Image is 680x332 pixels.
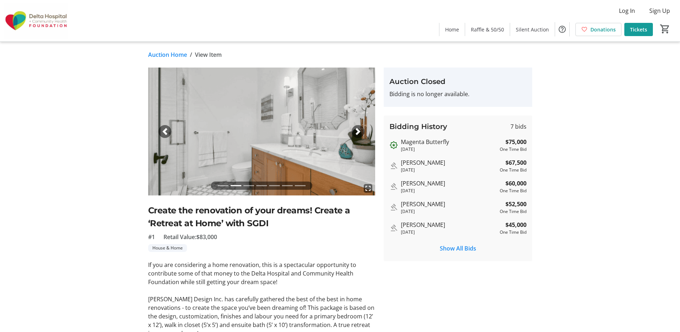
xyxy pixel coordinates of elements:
[630,26,647,33] span: Tickets
[500,146,527,153] div: One Time Bid
[389,241,527,256] button: Show All Bids
[389,224,398,232] mat-icon: Outbid
[389,76,527,87] h3: Auction Closed
[389,121,447,132] h3: Bidding History
[516,26,549,33] span: Silent Auction
[510,23,555,36] a: Silent Auction
[659,23,671,35] button: Cart
[619,6,635,15] span: Log In
[148,261,375,286] p: If you are considering a home renovation, this is a spectacular opportunity to contribute some of...
[505,200,527,208] strong: $52,500
[445,26,459,33] span: Home
[401,188,497,194] div: [DATE]
[148,204,375,230] h2: Create the renovation of your dreams! Create a ‘Retreat at Home’ with SGDI
[163,233,217,241] span: Retail Value: $83,000
[575,23,621,36] a: Donations
[401,208,497,215] div: [DATE]
[401,179,497,188] div: [PERSON_NAME]
[148,244,187,252] tr-label-badge: House & Home
[401,229,497,236] div: [DATE]
[364,184,372,193] mat-icon: fullscreen
[440,244,476,253] span: Show All Bids
[590,26,616,33] span: Donations
[389,90,527,98] p: Bidding is no longer available.
[389,162,398,170] mat-icon: Outbid
[624,23,653,36] a: Tickets
[389,182,398,191] mat-icon: Outbid
[195,50,222,59] span: View Item
[465,23,510,36] a: Raffle & 50/50
[555,22,569,36] button: Help
[401,138,497,146] div: Magenta Butterfly
[505,158,527,167] strong: $67,500
[510,122,527,131] span: 7 bids
[148,233,155,241] span: #1
[505,179,527,188] strong: $60,000
[401,146,497,153] div: [DATE]
[471,26,504,33] span: Raffle & 50/50
[439,23,465,36] a: Home
[4,3,68,39] img: Delta Hospital and Community Health Foundation's Logo
[649,6,670,15] span: Sign Up
[401,200,497,208] div: [PERSON_NAME]
[505,220,527,229] strong: $45,000
[500,188,527,194] div: One Time Bid
[148,50,187,59] a: Auction Home
[500,208,527,215] div: One Time Bid
[644,5,676,16] button: Sign Up
[190,50,192,59] span: /
[505,138,527,146] strong: $75,000
[401,158,497,167] div: [PERSON_NAME]
[613,5,641,16] button: Log In
[500,167,527,173] div: One Time Bid
[389,203,398,212] mat-icon: Outbid
[401,167,497,173] div: [DATE]
[148,68,375,195] img: Image
[500,229,527,236] div: One Time Bid
[401,220,497,229] div: [PERSON_NAME]
[389,141,398,149] mat-icon: Outbid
